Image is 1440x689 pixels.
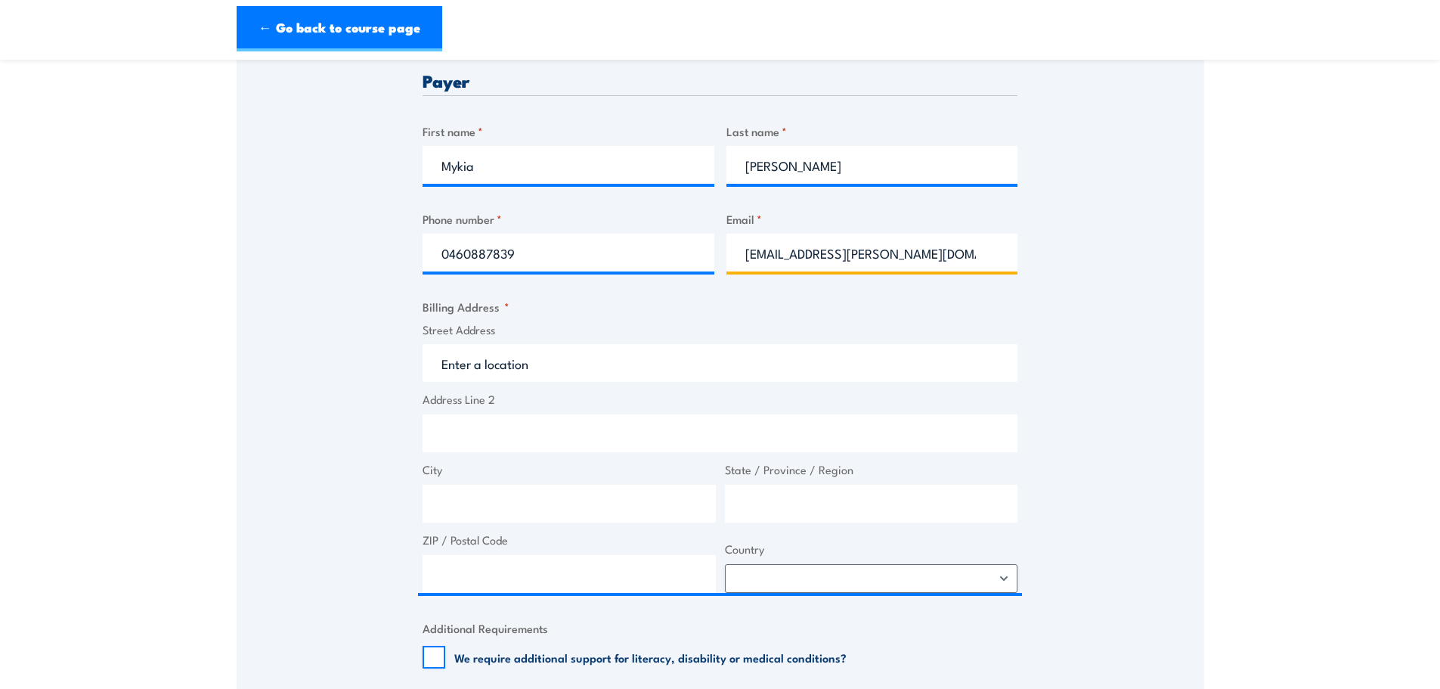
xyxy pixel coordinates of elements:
[423,321,1017,339] label: Street Address
[726,210,1018,228] label: Email
[423,391,1017,408] label: Address Line 2
[423,344,1017,382] input: Enter a location
[726,123,1018,140] label: Last name
[454,650,847,665] label: We require additional support for literacy, disability or medical conditions?
[423,298,509,315] legend: Billing Address
[423,210,714,228] label: Phone number
[237,6,442,51] a: ← Go back to course page
[423,72,1017,89] h3: Payer
[423,619,548,637] legend: Additional Requirements
[725,541,1018,558] label: Country
[423,123,714,140] label: First name
[423,461,716,479] label: City
[725,461,1018,479] label: State / Province / Region
[423,532,716,549] label: ZIP / Postal Code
